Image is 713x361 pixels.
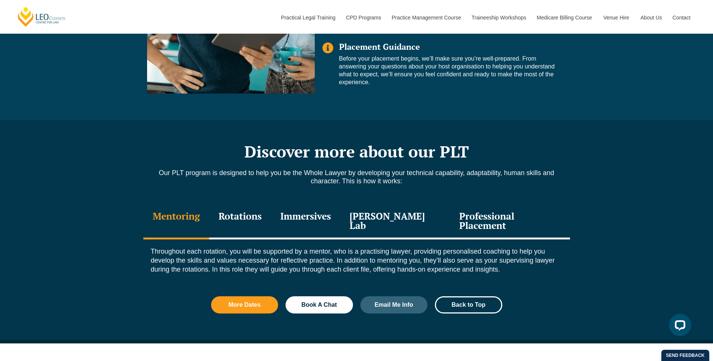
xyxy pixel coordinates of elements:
[360,296,428,313] a: Email Me Info
[143,169,570,185] p: Our PLT program is designed to help you be the Whole Lawyer by developing your technical capabili...
[143,204,209,239] div: Mentoring
[598,1,635,34] a: Venue Hire
[667,1,696,34] a: Contact
[143,142,570,161] h2: Discover more about our PLT
[531,1,598,34] a: Medicare Billing Course
[452,302,485,308] span: Back to Top
[209,204,271,239] div: Rotations
[375,302,413,308] span: Email Me Info
[450,204,570,239] div: Professional Placement
[339,55,559,86] p: Before your placement begins, we’ll make sure you’re well-prepared. From answering your questions...
[340,1,386,34] a: CPD Programs
[228,302,260,308] span: More Dates
[275,1,341,34] a: Practical Legal Training
[466,1,531,34] a: Traineeship Workshops
[301,302,337,308] span: Book A Chat
[386,1,466,34] a: Practice Management Course
[286,296,353,313] a: Book A Chat
[635,1,667,34] a: About Us
[151,247,563,274] p: Throughout each rotation, you will be supported by a mentor, who is a practising lawyer, providin...
[339,41,420,52] span: Placement Guidance
[211,296,278,313] a: More Dates
[435,296,502,313] a: Back to Top
[340,204,450,239] div: [PERSON_NAME] Lab
[17,6,67,27] a: [PERSON_NAME] Centre for Law
[663,311,694,342] iframe: LiveChat chat widget
[271,204,340,239] div: Immersives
